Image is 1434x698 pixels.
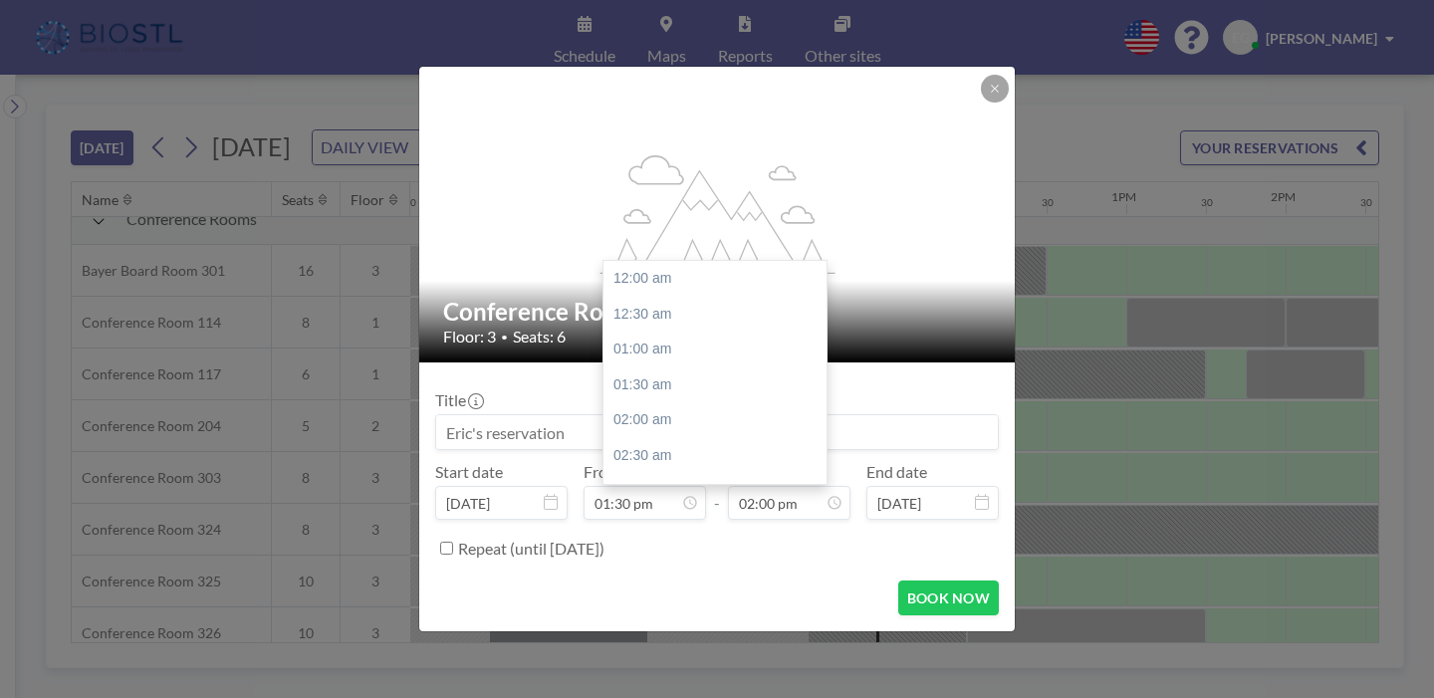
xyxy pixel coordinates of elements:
[513,327,566,347] span: Seats: 6
[603,474,827,510] div: 03:00 am
[458,539,604,559] label: Repeat (until [DATE])
[501,330,508,345] span: •
[603,438,827,474] div: 02:30 am
[435,462,503,482] label: Start date
[603,297,827,333] div: 12:30 am
[443,297,993,327] h2: Conference Room 327
[603,402,827,438] div: 02:00 am
[866,462,927,482] label: End date
[898,581,999,615] button: BOOK NOW
[603,367,827,403] div: 01:30 am
[714,469,720,513] span: -
[600,153,836,273] g: flex-grow: 1.2;
[443,327,496,347] span: Floor: 3
[435,390,482,410] label: Title
[603,261,827,297] div: 12:00 am
[436,415,998,449] input: Eric's reservation
[584,462,620,482] label: From
[603,332,827,367] div: 01:00 am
